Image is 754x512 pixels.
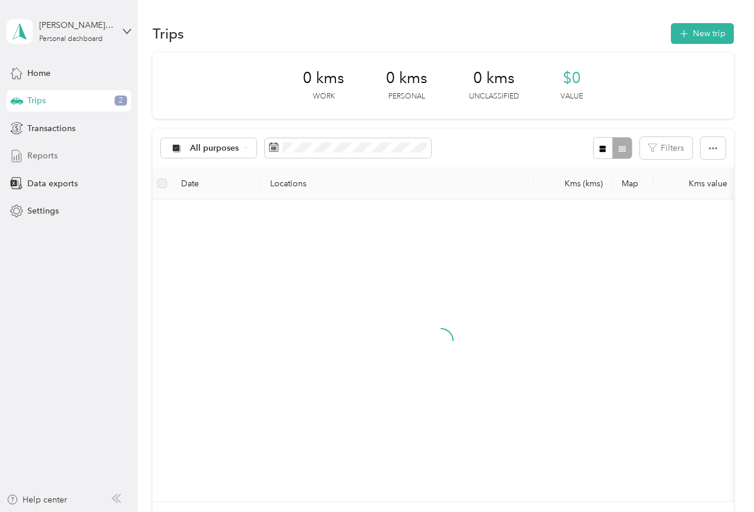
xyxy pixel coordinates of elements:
[640,137,692,159] button: Filters
[469,91,519,102] p: Unclassified
[560,91,583,102] p: Value
[190,144,239,152] span: All purposes
[303,69,344,88] span: 0 kms
[27,150,58,162] span: Reports
[27,67,50,79] span: Home
[39,19,113,31] div: [PERSON_NAME][EMAIL_ADDRESS][DOMAIN_NAME]
[313,91,335,102] p: Work
[612,167,654,200] th: Map
[27,177,78,190] span: Data exports
[39,36,103,43] div: Personal dashboard
[563,69,581,88] span: $0
[27,205,59,217] span: Settings
[115,96,127,106] span: 2
[388,91,425,102] p: Personal
[27,94,46,107] span: Trips
[7,494,67,506] button: Help center
[27,122,75,135] span: Transactions
[386,69,427,88] span: 0 kms
[671,23,734,44] button: New trip
[172,167,261,200] th: Date
[688,446,754,512] iframe: Everlance-gr Chat Button Frame
[534,167,612,200] th: Kms (kms)
[153,27,184,40] h1: Trips
[654,167,737,200] th: Kms value
[261,167,534,200] th: Locations
[473,69,515,88] span: 0 kms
